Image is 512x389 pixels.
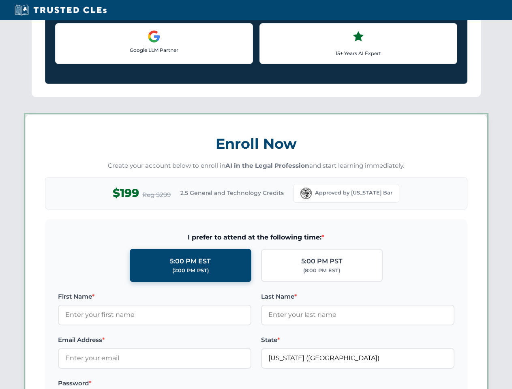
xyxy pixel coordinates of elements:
h3: Enroll Now [45,131,467,156]
span: I prefer to attend at the following time: [58,232,454,243]
label: Password [58,378,251,388]
input: Enter your email [58,348,251,368]
p: 15+ Years AI Expert [266,49,450,57]
div: (2:00 PM PST) [172,267,209,275]
img: Google [148,30,161,43]
label: First Name [58,292,251,301]
label: Last Name [261,292,454,301]
input: Enter your first name [58,305,251,325]
span: $199 [113,184,139,202]
input: Florida (FL) [261,348,454,368]
span: Approved by [US_STATE] Bar [315,189,392,197]
div: 5:00 PM PST [301,256,343,267]
p: Create your account below to enroll in and start learning immediately. [45,161,467,171]
div: (8:00 PM EST) [303,267,340,275]
span: Reg $299 [142,190,171,200]
img: Trusted CLEs [12,4,109,16]
span: 2.5 General and Technology Credits [180,188,284,197]
label: State [261,335,454,345]
input: Enter your last name [261,305,454,325]
div: 5:00 PM EST [170,256,211,267]
label: Email Address [58,335,251,345]
p: Google LLM Partner [62,46,246,54]
strong: AI in the Legal Profession [225,162,309,169]
img: Florida Bar [300,188,312,199]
